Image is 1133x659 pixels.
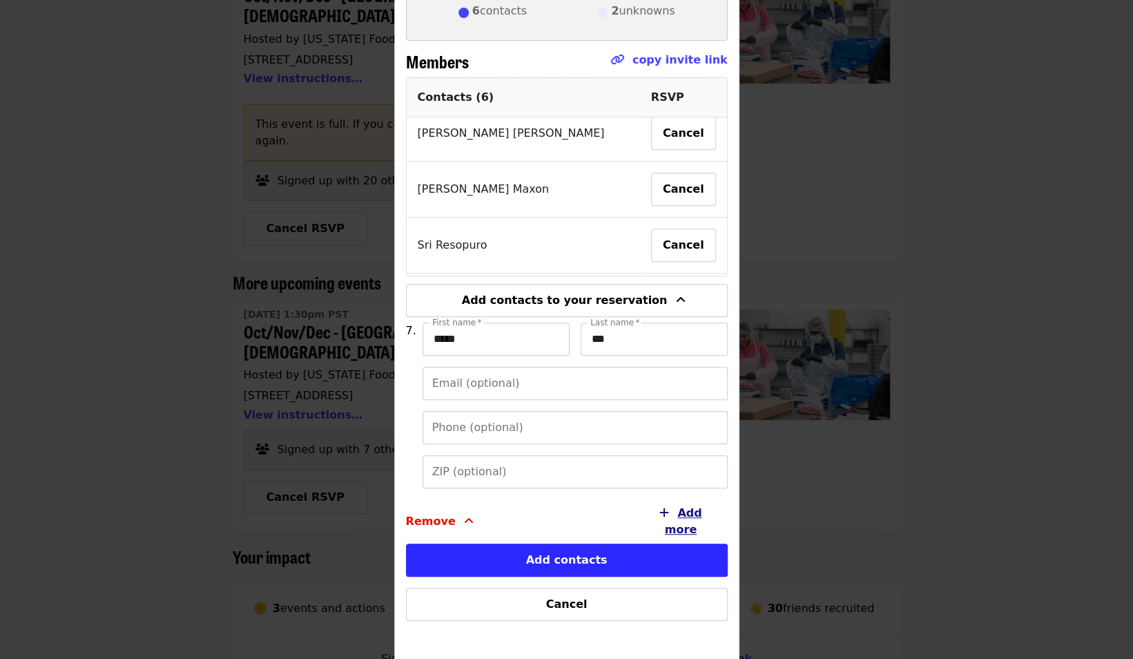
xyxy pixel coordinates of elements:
i: angle-up icon [675,294,685,307]
strong: 2 [611,4,619,17]
input: Phone (optional) [423,411,728,444]
td: [PERSON_NAME] [PERSON_NAME] [407,106,640,162]
span: Members [406,49,469,73]
label: First name [432,318,482,327]
span: Add contacts to your reservation [462,294,668,307]
span: unknowns [611,3,675,23]
button: Add more [620,499,727,544]
button: Add contacts [406,544,728,577]
span: Click to copy link! [610,52,728,77]
span: Remove [406,513,456,530]
button: Add contacts to your reservation [406,284,728,317]
strong: 6 [472,4,480,17]
i: angle-up icon [464,515,474,528]
th: RSVP [640,78,727,117]
span: Add more [665,506,702,536]
i: link icon [610,53,624,66]
td: Sri Resopuro [407,218,640,274]
td: [PERSON_NAME] Maxon [407,162,640,218]
input: Email (optional) [423,367,728,400]
th: Contacts ( 6 ) [407,78,640,117]
label: Last name [590,318,639,327]
span: contacts [472,3,527,23]
button: Remove [406,499,474,544]
button: Cancel [651,173,716,206]
span: 7. [406,324,416,337]
a: copy invite link [632,53,728,66]
button: Cancel [406,588,728,621]
i: plus icon [659,506,669,519]
button: Cancel [651,117,716,150]
input: ZIP (optional) [423,455,728,488]
input: Last name [581,323,728,356]
input: First name [423,323,570,356]
button: Cancel [651,229,716,262]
